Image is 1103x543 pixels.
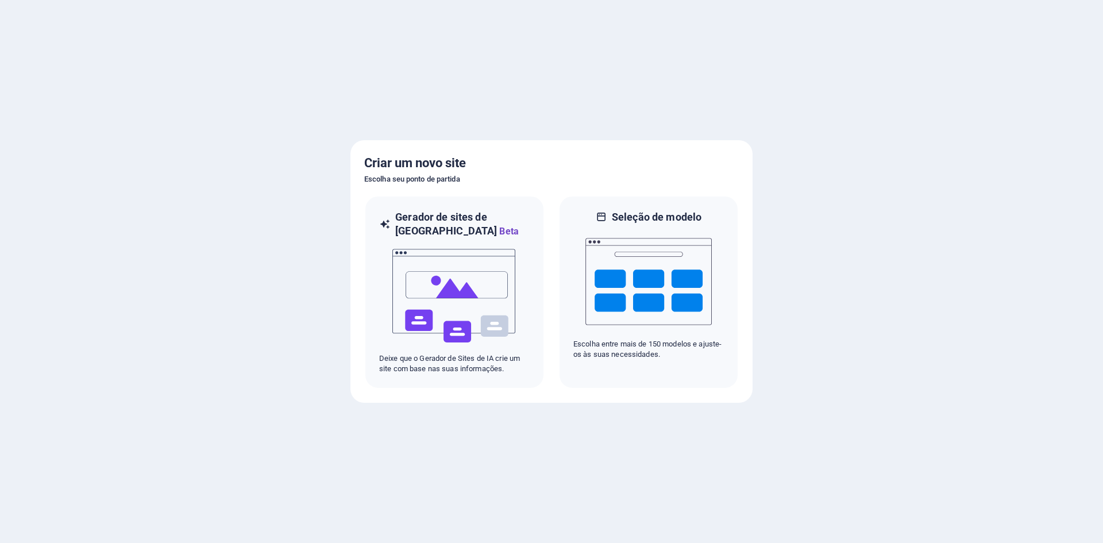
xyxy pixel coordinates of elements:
font: Escolha seu ponto de partida [364,175,460,183]
font: Escolha entre mais de 150 modelos e ajuste-os às suas necessidades. [573,340,722,359]
div: Gerador de sites de [GEOGRAPHIC_DATA]BetaaiDeixe que o Gerador de Sites de IA crie um site com ba... [364,195,545,389]
div: Seleção de modeloEscolha entre mais de 150 modelos e ajuste-os às suas necessidades. [558,195,739,389]
font: Deixe que o Gerador de Sites de IA crie um site com base nas suas informações. [379,354,520,373]
img: ai [391,238,518,353]
font: Beta [499,226,519,237]
font: Gerador de sites de [GEOGRAPHIC_DATA] [395,211,497,237]
font: Seleção de modelo [612,211,701,223]
font: Criar um novo site [364,156,466,170]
